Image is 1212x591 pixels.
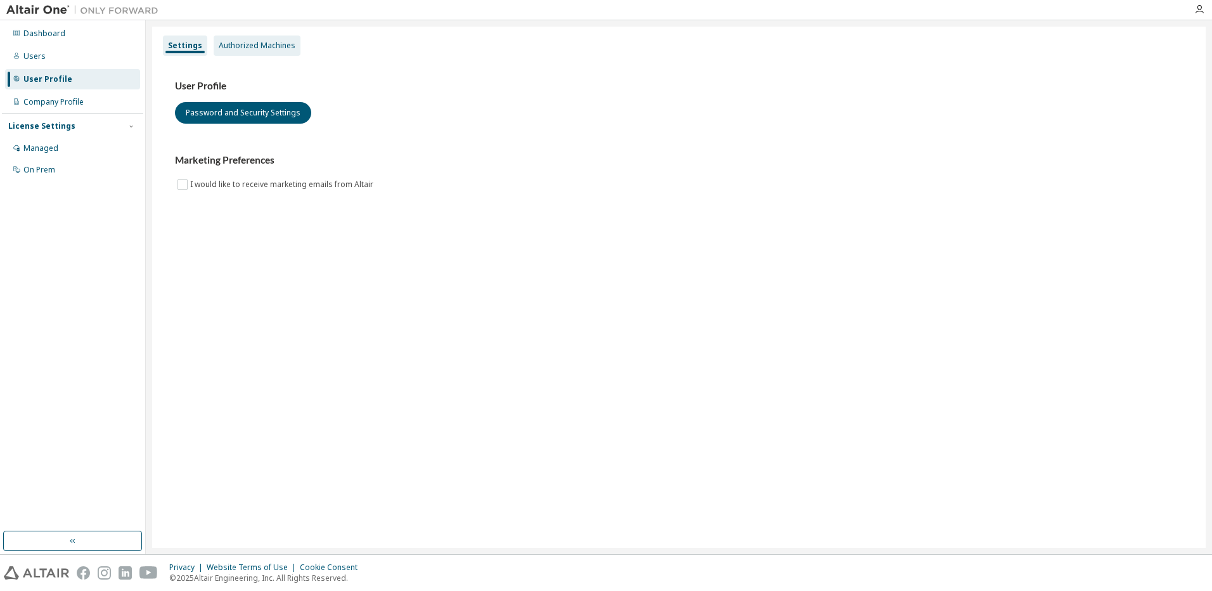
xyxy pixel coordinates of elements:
img: facebook.svg [77,566,90,580]
img: youtube.svg [139,566,158,580]
div: User Profile [23,74,72,84]
img: linkedin.svg [119,566,132,580]
div: Website Terms of Use [207,562,300,573]
div: Managed [23,143,58,153]
div: Users [23,51,46,62]
h3: Marketing Preferences [175,154,1183,167]
label: I would like to receive marketing emails from Altair [190,177,376,192]
div: Settings [168,41,202,51]
div: Company Profile [23,97,84,107]
div: Dashboard [23,29,65,39]
div: On Prem [23,165,55,175]
img: Altair One [6,4,165,16]
h3: User Profile [175,80,1183,93]
img: altair_logo.svg [4,566,69,580]
button: Password and Security Settings [175,102,311,124]
div: License Settings [8,121,75,131]
div: Privacy [169,562,207,573]
div: Cookie Consent [300,562,365,573]
div: Authorized Machines [219,41,295,51]
img: instagram.svg [98,566,111,580]
p: © 2025 Altair Engineering, Inc. All Rights Reserved. [169,573,365,583]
